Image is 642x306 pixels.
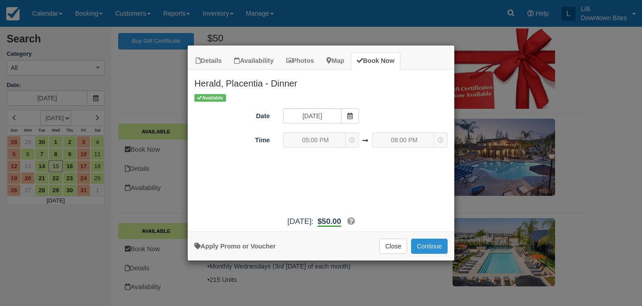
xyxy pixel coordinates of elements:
[321,52,350,70] a: Map
[188,70,454,227] div: Item Modal
[188,216,454,227] div: [DATE]:
[411,239,448,254] button: Add to Booking
[228,52,279,70] a: Availability
[194,94,226,102] span: Available
[194,243,276,250] a: Apply Voucher
[351,52,400,70] a: Book Now
[188,108,276,121] label: Date
[280,52,320,70] a: Photos
[379,239,407,254] button: Close
[188,132,276,145] label: Time
[317,217,341,226] span: $50.00
[188,70,454,93] h2: Herald, Placentia - Dinner
[190,52,227,70] a: Details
